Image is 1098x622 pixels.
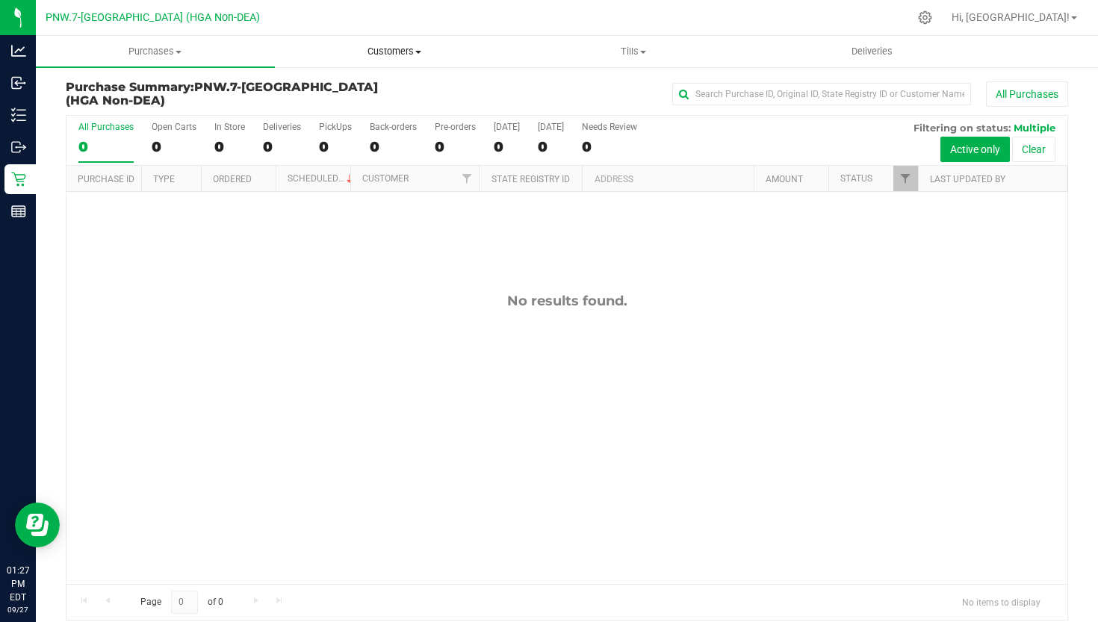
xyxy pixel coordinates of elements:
[831,45,913,58] span: Deliveries
[213,174,252,184] a: Ordered
[515,45,752,58] span: Tills
[7,564,29,604] p: 01:27 PM EDT
[952,11,1070,23] span: Hi, [GEOGRAPHIC_DATA]!
[11,204,26,219] inline-svg: Reports
[914,122,1011,134] span: Filtering on status:
[78,122,134,132] div: All Purchases
[916,10,934,25] div: Manage settings
[11,172,26,187] inline-svg: Retail
[214,138,245,155] div: 0
[66,81,400,107] h3: Purchase Summary:
[370,122,417,132] div: Back-orders
[893,166,918,191] a: Filter
[78,174,134,184] a: Purchase ID
[263,122,301,132] div: Deliveries
[435,122,476,132] div: Pre-orders
[288,173,356,184] a: Scheduled
[7,604,29,615] p: 09/27
[1012,137,1055,162] button: Clear
[46,11,260,24] span: PNW.7-[GEOGRAPHIC_DATA] (HGA Non-DEA)
[494,138,520,155] div: 0
[128,591,235,614] span: Page of 0
[36,36,275,67] a: Purchases
[370,138,417,155] div: 0
[766,174,803,184] a: Amount
[494,122,520,132] div: [DATE]
[986,81,1068,107] button: All Purchases
[1014,122,1055,134] span: Multiple
[11,140,26,155] inline-svg: Outbound
[66,80,378,108] span: PNW.7-[GEOGRAPHIC_DATA] (HGA Non-DEA)
[319,138,352,155] div: 0
[153,174,175,184] a: Type
[319,122,352,132] div: PickUps
[538,122,564,132] div: [DATE]
[582,138,637,155] div: 0
[11,75,26,90] inline-svg: Inbound
[214,122,245,132] div: In Store
[152,138,196,155] div: 0
[491,174,570,184] a: State Registry ID
[538,138,564,155] div: 0
[454,166,479,191] a: Filter
[362,173,409,184] a: Customer
[840,173,872,184] a: Status
[582,166,754,192] th: Address
[435,138,476,155] div: 0
[753,36,992,67] a: Deliveries
[11,108,26,122] inline-svg: Inventory
[263,138,301,155] div: 0
[15,503,60,547] iframe: Resource center
[940,137,1010,162] button: Active only
[11,43,26,58] inline-svg: Analytics
[950,591,1052,613] span: No items to display
[514,36,753,67] a: Tills
[672,83,971,105] input: Search Purchase ID, Original ID, State Registry ID or Customer Name...
[582,122,637,132] div: Needs Review
[930,174,1005,184] a: Last Updated By
[66,293,1067,309] div: No results found.
[36,45,275,58] span: Purchases
[78,138,134,155] div: 0
[276,45,513,58] span: Customers
[152,122,196,132] div: Open Carts
[275,36,514,67] a: Customers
